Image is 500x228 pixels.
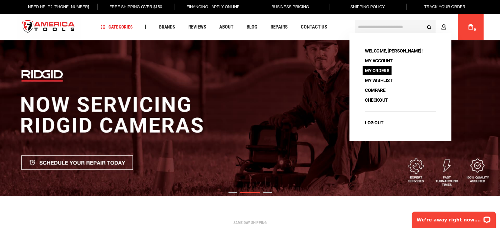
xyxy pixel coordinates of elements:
span: Blog [246,25,257,30]
a: Contact Us [298,23,330,31]
span: Reviews [188,25,206,30]
span: 0 [474,28,476,31]
a: My Orders [363,66,392,75]
a: Categories [98,23,135,31]
span: Repairs [270,25,287,30]
a: store logo [17,15,81,39]
a: My Account [363,56,395,65]
a: About [216,23,236,31]
a: Brands [156,23,178,31]
div: SAME DAY SHIPPING [15,221,485,225]
a: My Wishlist [363,76,395,85]
a: Reviews [185,23,209,31]
a: Log Out [363,118,386,127]
a: Repairs [267,23,290,31]
a: 0 [464,14,477,40]
iframe: LiveChat chat widget [408,207,500,228]
span: Welcome, [PERSON_NAME]! [363,46,425,55]
a: Compare [363,86,388,95]
span: Brands [159,25,175,29]
span: Contact Us [300,25,327,30]
span: About [219,25,233,30]
span: Categories [101,25,132,29]
a: Blog [243,23,260,31]
a: Checkout [363,95,390,105]
button: Search [423,21,436,33]
span: Shipping Policy [350,5,385,9]
img: America Tools [17,15,81,39]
